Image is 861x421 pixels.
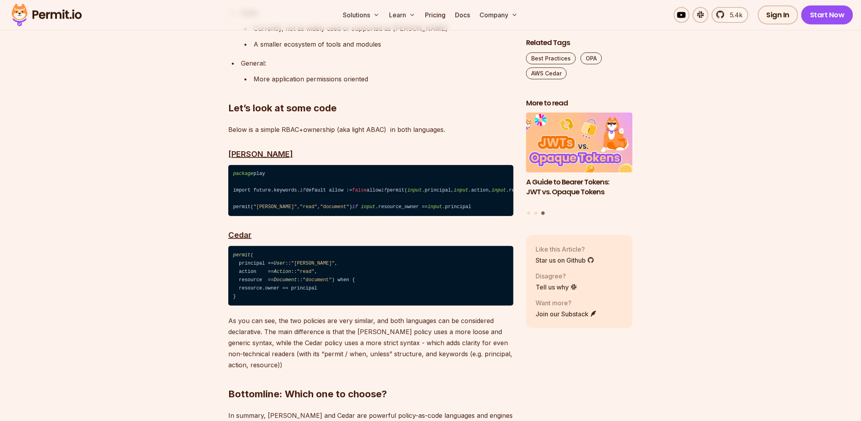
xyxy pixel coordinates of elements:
li: 3 of 3 [526,113,633,207]
p: Below is a simple RBAC+ownership (aka light ABAC) in both languages. [228,124,513,135]
p: Want more? [536,298,597,308]
u: Cedar [228,230,252,240]
span: false [352,188,367,193]
code: play import future.keywords. default allow := allow permit( .principal, .action, .resource) permi... [228,165,513,216]
span: User [274,261,285,266]
p: Disagree? [536,271,577,281]
a: Pricing [422,7,449,23]
a: Start Now [801,6,853,24]
img: A Guide to Bearer Tokens: JWT vs. Opaque Tokens [526,113,633,173]
span: "[PERSON_NAME]" [254,204,297,210]
h2: Bottomline: Which one to choose? [228,356,513,400]
span: input [361,204,376,210]
span: if [300,188,306,193]
span: if [352,204,358,210]
h2: More to read [526,98,633,108]
p: A smaller ecosystem of tools and modules [254,39,513,50]
p: More application permissions oriented [254,73,513,85]
u: [PERSON_NAME]⁠ [228,149,293,159]
span: input [492,188,506,193]
span: input [428,204,442,210]
span: input [407,188,422,193]
a: Star us on Github [536,256,594,265]
h2: Let’s look at some code [228,70,513,115]
span: "document" [320,204,350,210]
a: AWS Cedar [526,68,567,79]
span: "[PERSON_NAME]" [291,261,335,266]
span: 5.4k [725,10,743,20]
a: Join our Substack [536,309,597,319]
p: Like this Article? [536,244,594,254]
a: Best Practices [526,53,576,64]
a: A Guide to Bearer Tokens: JWT vs. Opaque TokensA Guide to Bearer Tokens: JWT vs. Opaque Tokens [526,113,633,207]
span: "read" [297,269,314,274]
a: Tell us why [536,282,577,292]
a: Sign In [758,6,799,24]
button: Company [476,7,521,23]
button: Learn [386,7,419,23]
p: As you can see, the two policies are very similar, and both languages can be considered declarati... [228,315,513,370]
button: Go to slide 1 [527,212,530,215]
h3: A Guide to Bearer Tokens: JWT vs. Opaque Tokens [526,177,633,197]
span: Document [274,277,297,283]
span: Action [274,269,291,274]
p: General: [241,58,513,69]
span: "read" [300,204,317,210]
a: OPA [581,53,602,64]
a: 5.4k [712,7,748,23]
span: if [381,188,387,193]
span: "document" [303,277,332,283]
img: Permit logo [8,2,85,28]
span: input [454,188,468,193]
div: Posts [526,113,633,216]
span: package [233,171,253,177]
span: permit [233,252,250,258]
h2: Related Tags [526,38,633,48]
button: Solutions [340,7,383,23]
a: Docs [452,7,473,23]
button: Go to slide 2 [534,212,538,215]
button: Go to slide 3 [541,212,545,215]
code: ( principal == :: , action == :: , resource == :: ) when { resource.owner == principal } [228,246,513,306]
